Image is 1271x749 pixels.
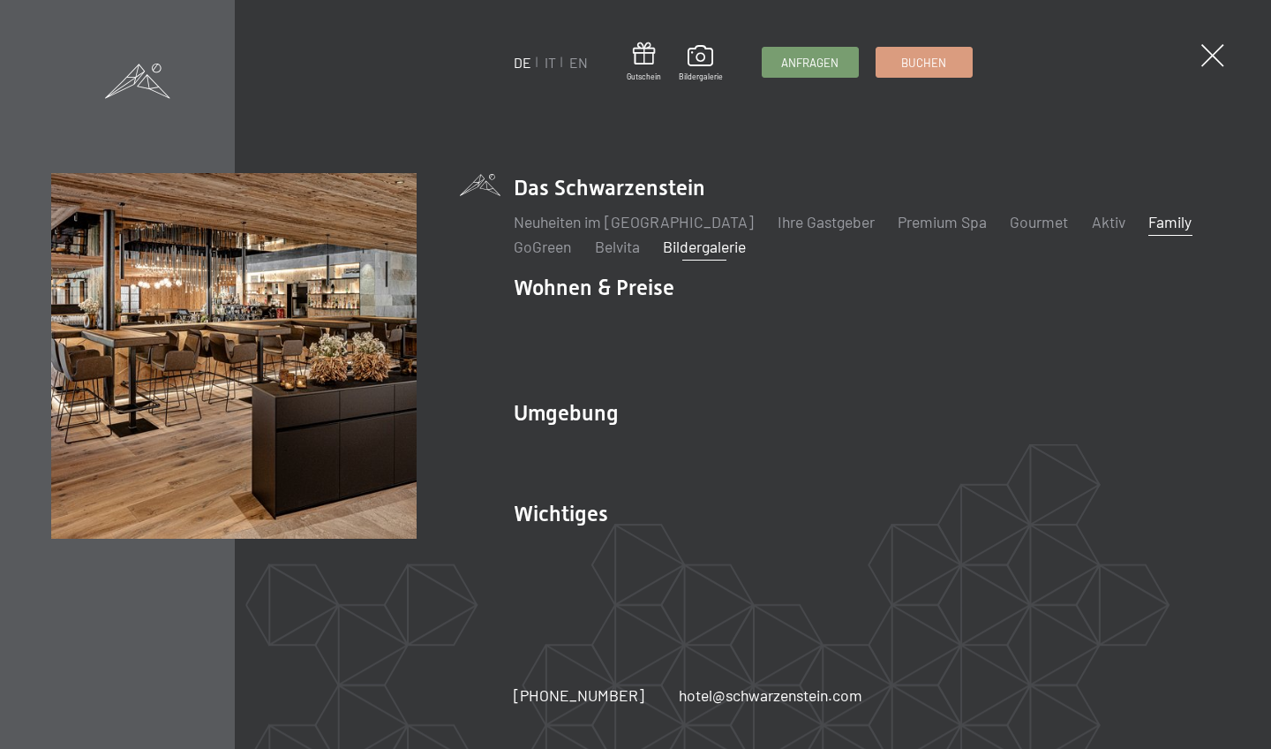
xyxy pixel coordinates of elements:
a: IT [545,54,556,71]
a: Gourmet [1010,212,1068,231]
a: Aktiv [1092,212,1125,231]
a: Neuheiten im [GEOGRAPHIC_DATA] [514,212,754,231]
a: Premium Spa [898,212,987,231]
a: hotel@schwarzenstein.com [679,685,862,707]
a: Family [1148,212,1192,231]
span: Anfragen [781,55,839,71]
span: Buchen [901,55,946,71]
a: EN [569,54,588,71]
a: Bildergalerie [663,237,746,256]
a: GoGreen [514,237,571,256]
a: [PHONE_NUMBER] [514,685,644,707]
a: Anfragen [763,48,858,77]
span: Bildergalerie [679,72,723,82]
span: [PHONE_NUMBER] [514,685,644,705]
a: Ihre Gastgeber [778,212,875,231]
a: Buchen [876,48,972,77]
a: Gutschein [627,42,661,82]
a: Bildergalerie [679,45,723,82]
span: Gutschein [627,72,661,82]
a: DE [514,54,531,71]
a: Belvita [595,237,640,256]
